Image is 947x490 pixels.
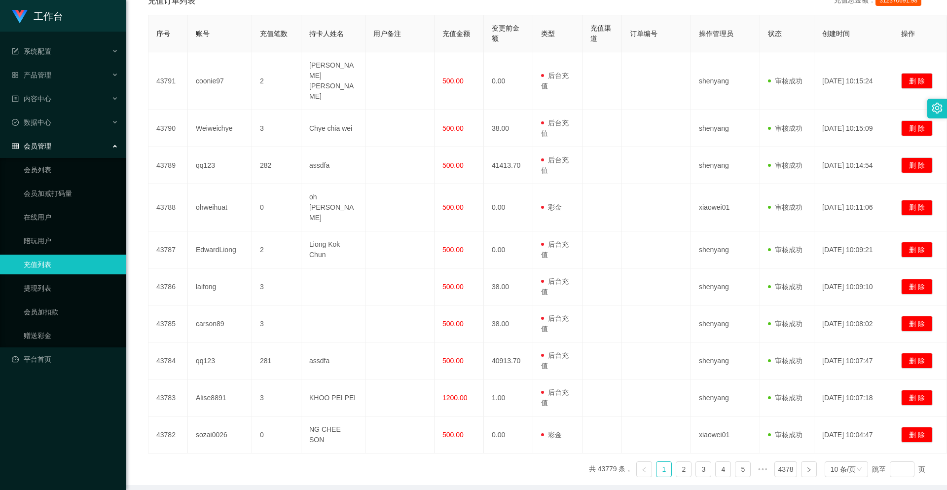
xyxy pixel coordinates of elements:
[188,147,252,184] td: qq123
[699,30,733,38] span: 操作管理员
[188,110,252,147] td: Weiweichye
[768,431,802,439] span: 审核成功
[252,305,301,342] td: 3
[24,184,118,203] a: 会员加减打码量
[768,161,802,169] span: 审核成功
[442,394,468,402] span: 1200.00
[691,52,760,110] td: shenyang
[774,461,797,477] li: 4378
[814,305,893,342] td: [DATE] 10:08:02
[755,461,770,477] li: 向后 5 页
[735,461,751,477] li: 5
[541,277,569,296] span: 后台充值
[301,231,365,268] td: Liong Kok Chun
[768,357,802,365] span: 审核成功
[148,268,188,305] td: 43786
[932,103,943,113] i: 图标: setting
[768,203,802,211] span: 审核成功
[691,184,760,231] td: xiaowei01
[831,462,856,477] div: 10 条/页
[541,30,555,38] span: 类型
[24,302,118,322] a: 会员加扣款
[12,47,51,55] span: 系统配置
[188,268,252,305] td: laifong
[484,416,533,453] td: 0.00
[484,305,533,342] td: 38.00
[636,461,652,477] li: 上一页
[484,184,533,231] td: 0.00
[814,147,893,184] td: [DATE] 10:14:54
[768,283,802,291] span: 审核成功
[148,231,188,268] td: 43787
[696,462,711,477] a: 3
[12,10,28,24] img: logo.9652507e.png
[442,431,464,439] span: 500.00
[12,349,118,369] a: 图标: dashboard平台首页
[656,462,671,477] a: 1
[768,320,802,328] span: 审核成功
[484,342,533,379] td: 40913.70
[24,207,118,227] a: 在线用户
[814,52,893,110] td: [DATE] 10:15:24
[814,416,893,453] td: [DATE] 10:04:47
[24,278,118,298] a: 提现列表
[541,119,569,137] span: 后台充值
[822,30,850,38] span: 创建时间
[541,72,569,90] span: 后台充值
[735,462,750,477] a: 5
[12,71,51,79] span: 产品管理
[541,240,569,259] span: 后台充值
[24,231,118,251] a: 陪玩用户
[484,231,533,268] td: 0.00
[641,467,647,473] i: 图标: left
[12,95,51,103] span: 内容中心
[715,461,731,477] li: 4
[901,157,933,173] button: 删 除
[541,351,569,370] span: 后台充值
[541,431,562,439] span: 彩金
[814,342,893,379] td: [DATE] 10:07:47
[148,147,188,184] td: 43789
[301,147,365,184] td: assdfa
[12,72,19,78] i: 图标: appstore-o
[901,427,933,443] button: 删 除
[156,30,170,38] span: 序号
[301,416,365,453] td: NG CHEE SON
[442,283,464,291] span: 500.00
[148,342,188,379] td: 43784
[309,30,344,38] span: 持卡人姓名
[188,231,252,268] td: EdwardLiong
[814,110,893,147] td: [DATE] 10:15:09
[252,52,301,110] td: 2
[901,120,933,136] button: 删 除
[484,379,533,416] td: 1.00
[630,30,657,38] span: 订单编号
[691,147,760,184] td: shenyang
[188,52,252,110] td: coonie97
[12,48,19,55] i: 图标: form
[768,394,802,402] span: 审核成功
[814,379,893,416] td: [DATE] 10:07:18
[252,342,301,379] td: 281
[12,12,63,20] a: 工作台
[901,30,915,38] span: 操作
[691,231,760,268] td: shenyang
[301,110,365,147] td: Chye chia wei
[260,30,288,38] span: 充值笔数
[676,462,691,477] a: 2
[901,279,933,295] button: 删 除
[252,184,301,231] td: 0
[768,246,802,254] span: 审核成功
[768,77,802,85] span: 审核成功
[484,147,533,184] td: 41413.70
[442,320,464,328] span: 500.00
[901,73,933,89] button: 删 除
[148,416,188,453] td: 43782
[691,305,760,342] td: shenyang
[188,184,252,231] td: ohweihuat
[901,316,933,332] button: 删 除
[12,95,19,102] i: 图标: profile
[775,462,796,477] a: 4378
[148,379,188,416] td: 43783
[24,160,118,180] a: 会员列表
